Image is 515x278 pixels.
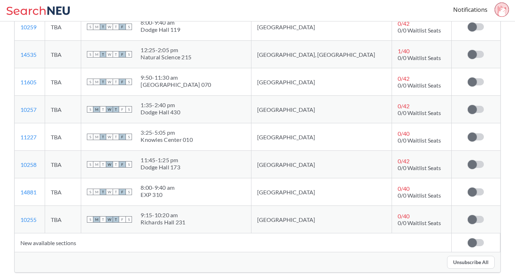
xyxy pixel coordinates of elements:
[141,26,180,33] div: Dodge Hall 119
[106,216,113,223] span: W
[106,189,113,195] span: W
[106,134,113,140] span: W
[398,54,441,61] span: 0/0 Waitlist Seats
[398,137,441,144] span: 0/0 Waitlist Seats
[251,151,392,178] td: [GEOGRAPHIC_DATA]
[251,123,392,151] td: [GEOGRAPHIC_DATA]
[126,134,132,140] span: S
[119,161,126,168] span: F
[20,161,36,168] a: 10258
[106,51,113,58] span: W
[141,46,191,54] div: 12:25 - 2:05 pm
[106,106,113,113] span: W
[398,27,441,34] span: 0/0 Waitlist Seats
[119,106,126,113] span: F
[141,129,193,136] div: 3:25 - 5:05 pm
[141,184,175,191] div: 8:00 - 9:40 am
[119,216,126,223] span: F
[119,24,126,30] span: F
[87,79,93,85] span: S
[126,79,132,85] span: S
[113,216,119,223] span: T
[113,161,119,168] span: T
[447,256,495,269] button: Unsubscribe All
[126,216,132,223] span: S
[15,233,452,252] td: New available sections
[398,158,409,164] span: 0 / 42
[87,51,93,58] span: S
[141,74,211,81] div: 9:50 - 11:30 am
[398,109,441,116] span: 0/0 Waitlist Seats
[100,216,106,223] span: T
[119,189,126,195] span: F
[398,75,409,82] span: 0 / 42
[113,106,119,113] span: T
[93,216,100,223] span: M
[113,189,119,195] span: T
[45,206,81,233] td: TBA
[141,164,180,171] div: Dodge Hall 173
[93,24,100,30] span: M
[45,13,81,41] td: TBA
[398,219,441,226] span: 0/0 Waitlist Seats
[453,6,487,14] a: Notifications
[141,19,180,26] div: 8:00 - 9:40 am
[100,161,106,168] span: T
[119,51,126,58] span: F
[87,24,93,30] span: S
[398,130,409,137] span: 0 / 40
[113,51,119,58] span: T
[141,101,180,109] div: 1:35 - 2:40 pm
[100,106,106,113] span: T
[100,24,106,30] span: T
[141,212,185,219] div: 9:15 - 10:20 am
[126,51,132,58] span: S
[45,123,81,151] td: TBA
[126,161,132,168] span: S
[141,136,193,143] div: Knowles Center 010
[398,82,441,89] span: 0/0 Waitlist Seats
[398,103,409,109] span: 0 / 42
[251,206,392,233] td: [GEOGRAPHIC_DATA]
[119,79,126,85] span: F
[87,106,93,113] span: S
[20,24,36,30] a: 10259
[141,219,185,226] div: Richards Hall 231
[113,134,119,140] span: T
[100,134,106,140] span: T
[20,51,36,58] a: 14535
[398,20,409,27] span: 0 / 42
[106,79,113,85] span: W
[20,79,36,85] a: 11605
[126,106,132,113] span: S
[93,161,100,168] span: M
[45,151,81,178] td: TBA
[251,68,392,96] td: [GEOGRAPHIC_DATA]
[113,79,119,85] span: T
[93,189,100,195] span: M
[93,79,100,85] span: M
[141,109,180,116] div: Dodge Hall 430
[398,185,409,192] span: 0 / 40
[93,134,100,140] span: M
[45,96,81,123] td: TBA
[93,106,100,113] span: M
[119,134,126,140] span: F
[126,189,132,195] span: S
[45,41,81,68] td: TBA
[20,216,36,223] a: 10255
[87,161,93,168] span: S
[87,216,93,223] span: S
[20,134,36,140] a: 11227
[100,51,106,58] span: T
[45,68,81,96] td: TBA
[87,134,93,140] span: S
[113,24,119,30] span: T
[126,24,132,30] span: S
[93,51,100,58] span: M
[106,161,113,168] span: W
[251,13,392,41] td: [GEOGRAPHIC_DATA]
[251,96,392,123] td: [GEOGRAPHIC_DATA]
[20,189,36,195] a: 14881
[251,41,392,68] td: [GEOGRAPHIC_DATA], [GEOGRAPHIC_DATA]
